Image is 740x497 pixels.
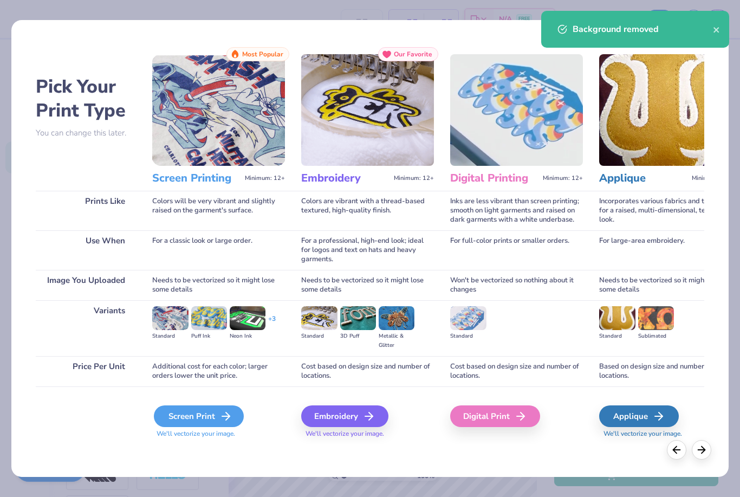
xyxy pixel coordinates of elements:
img: Screen Printing [152,54,285,166]
div: Cost based on design size and number of locations. [450,356,583,386]
img: Standard [450,306,486,330]
h3: Applique [599,171,687,185]
span: We'll vectorize your image. [152,429,285,438]
div: Additional cost for each color; larger orders lower the unit price. [152,356,285,386]
div: Screen Print [154,405,244,427]
div: Variants [36,300,136,356]
button: close [713,23,720,36]
img: Sublimated [638,306,674,330]
span: Minimum: 12+ [245,175,285,182]
div: For a professional, high-end look; ideal for logos and text on hats and heavy garments. [301,230,434,270]
div: Background removed [573,23,713,36]
div: Incorporates various fabrics and threads for a raised, multi-dimensional, textured look. [599,191,732,230]
span: Our Favorite [394,50,432,58]
div: Standard [599,332,635,341]
div: Applique [599,405,679,427]
span: We'll vectorize your image. [301,429,434,438]
h3: Digital Printing [450,171,538,185]
div: + 3 [268,314,276,333]
img: Standard [301,306,337,330]
div: Colors are vibrant with a thread-based textured, high-quality finish. [301,191,434,230]
img: Digital Printing [450,54,583,166]
div: For large-area embroidery. [599,230,732,270]
div: Standard [152,332,188,341]
div: Needs to be vectorized so it might lose some details [599,270,732,300]
div: Needs to be vectorized so it might lose some details [152,270,285,300]
div: Cost based on design size and number of locations. [301,356,434,386]
div: Puff Ink [191,332,227,341]
div: Inks are less vibrant than screen printing; smooth on light garments and raised on dark garments ... [450,191,583,230]
div: Colors will be very vibrant and slightly raised on the garment's surface. [152,191,285,230]
div: Prints Like [36,191,136,230]
span: Minimum: 12+ [543,175,583,182]
span: Minimum: 12+ [692,175,732,182]
div: Digital Print [450,405,540,427]
img: 3D Puff [340,306,376,330]
div: Neon Ink [230,332,265,341]
span: Most Popular [242,50,283,58]
div: Standard [450,332,486,341]
img: Applique [599,54,732,166]
div: Based on design size and number of locations. [599,356,732,386]
div: Price Per Unit [36,356,136,386]
h3: Embroidery [301,171,390,185]
div: Won't be vectorized so nothing about it changes [450,270,583,300]
div: For a classic look or large order. [152,230,285,270]
div: 3D Puff [340,332,376,341]
div: Use When [36,230,136,270]
div: Standard [301,332,337,341]
img: Embroidery [301,54,434,166]
div: Embroidery [301,405,388,427]
img: Standard [152,306,188,330]
span: Minimum: 12+ [394,175,434,182]
img: Standard [599,306,635,330]
img: Neon Ink [230,306,265,330]
p: You can change this later. [36,128,136,138]
img: Metallic & Glitter [379,306,414,330]
div: Image You Uploaded [36,270,136,300]
div: Sublimated [638,332,674,341]
div: For full-color prints or smaller orders. [450,230,583,270]
div: Metallic & Glitter [379,332,414,350]
h2: Pick Your Print Type [36,75,136,122]
span: We'll vectorize your image. [599,429,732,438]
div: Needs to be vectorized so it might lose some details [301,270,434,300]
h3: Screen Printing [152,171,241,185]
img: Puff Ink [191,306,227,330]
